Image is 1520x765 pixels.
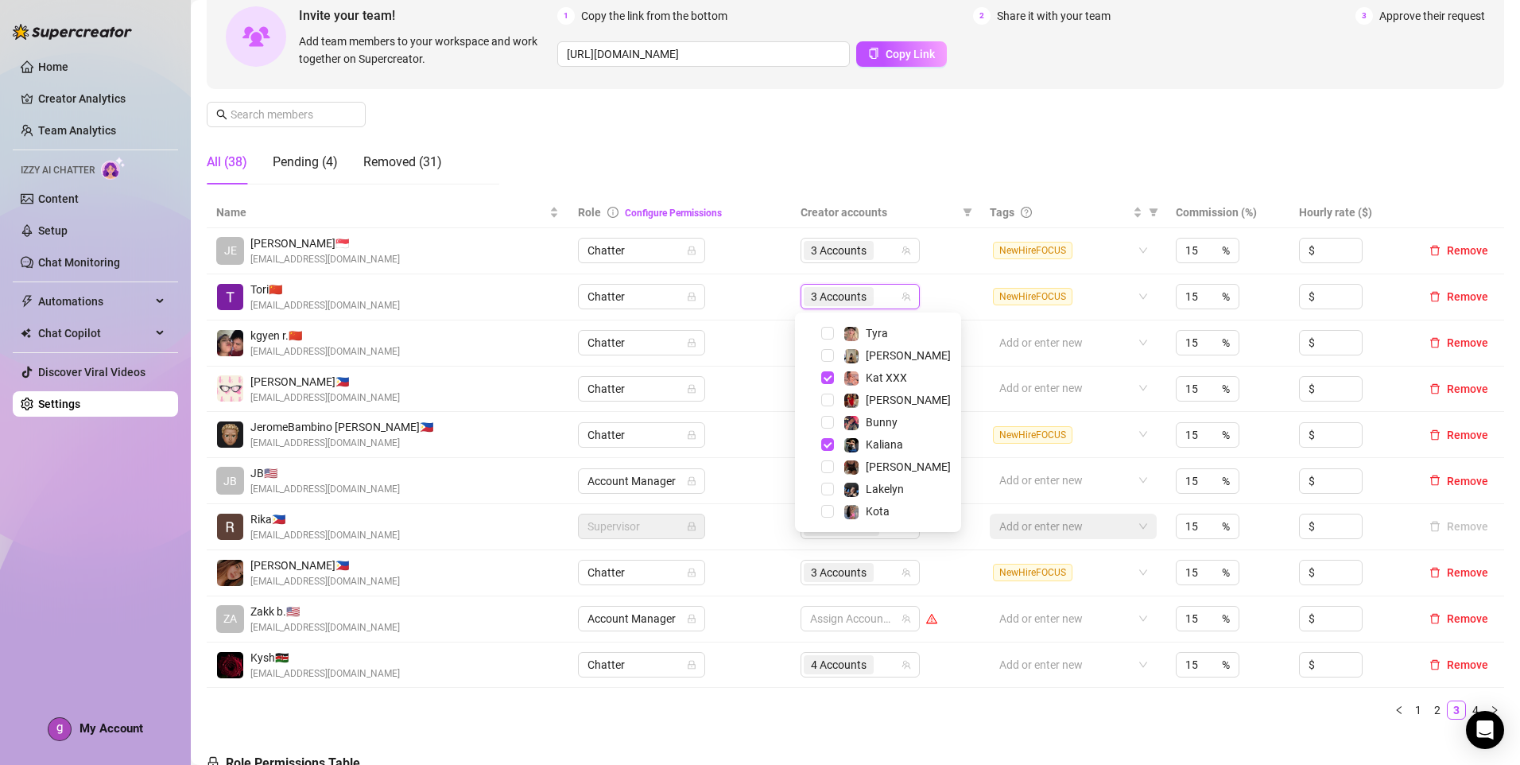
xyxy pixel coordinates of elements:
span: Add team members to your workspace and work together on Supercreator. [299,33,551,68]
a: Content [38,192,79,205]
span: Role [578,206,601,219]
button: Copy Link [856,41,947,67]
span: Select tree node [821,460,834,473]
span: thunderbolt [21,295,33,308]
span: Kota [866,505,890,518]
button: left [1390,701,1409,720]
span: 3 Accounts [811,288,867,305]
span: lock [687,660,696,670]
span: 2 [973,7,991,25]
span: Remove [1447,290,1488,303]
span: Remove [1447,475,1488,487]
th: Hourly rate ($) [1289,197,1413,228]
span: delete [1429,291,1441,302]
button: Remove [1423,655,1495,674]
span: Remove [1447,612,1488,625]
span: Invite your team! [299,6,557,25]
span: Remove [1447,244,1488,257]
span: JeromeBambino [PERSON_NAME] 🇵🇭 [250,418,433,436]
span: Share it with your team [997,7,1111,25]
img: Tyra [844,327,859,341]
span: Select tree node [821,483,834,495]
div: Pending (4) [273,153,338,172]
span: Tyra [866,327,888,340]
span: lock [687,476,696,486]
span: [EMAIL_ADDRESS][DOMAIN_NAME] [250,528,400,543]
span: copy [868,48,879,59]
span: [EMAIL_ADDRESS][DOMAIN_NAME] [250,666,400,682]
span: warning [926,613,937,624]
span: delete [1429,245,1441,256]
span: filter [960,200,975,224]
span: Copy Link [886,48,935,60]
span: left [1394,705,1404,715]
span: NewHireFOCUS [993,242,1072,259]
span: team [902,660,911,670]
img: Alexandra Latorre [217,375,243,402]
span: JE [224,242,237,259]
a: Setup [38,224,68,237]
th: Commission (%) [1166,197,1290,228]
th: Name [207,197,568,228]
a: Configure Permissions [625,208,722,219]
span: Remove [1447,566,1488,579]
span: Zakk b. 🇺🇸 [250,603,400,620]
span: Select tree node [821,505,834,518]
div: All (38) [207,153,247,172]
img: Kota [844,505,859,519]
button: Remove [1423,241,1495,260]
a: 3 [1448,701,1465,719]
span: 4 Accounts [804,655,874,674]
a: 1 [1409,701,1427,719]
img: ACg8ocLaERWGdaJpvS6-rLHcOAzgRyAZWNC8RBO3RRpGdFYGyWuJXA=s96-c [48,718,71,740]
span: lock [687,568,696,577]
a: 4 [1467,701,1484,719]
span: [EMAIL_ADDRESS][DOMAIN_NAME] [250,436,433,451]
span: Supervisor [587,515,696,538]
span: [EMAIL_ADDRESS][DOMAIN_NAME] [250,344,400,359]
button: Remove [1423,609,1495,628]
span: lock [687,292,696,301]
span: Select tree node [821,416,834,429]
span: filter [1149,208,1158,217]
span: [PERSON_NAME] 🇵🇭 [250,557,400,574]
span: Remove [1447,658,1488,671]
span: lock [687,614,696,623]
span: team [902,568,911,577]
span: Chatter [587,653,696,677]
span: [EMAIL_ADDRESS][DOMAIN_NAME] [250,620,400,635]
span: Creator accounts [801,204,956,221]
a: Home [38,60,68,73]
span: Lakelyn [866,483,904,495]
a: Discover Viral Videos [38,366,145,379]
span: Chatter [587,561,696,584]
span: Remove [1447,336,1488,349]
span: lock [687,246,696,255]
li: Next Page [1485,701,1504,720]
a: Creator Analytics [38,86,165,111]
span: My Account [79,721,143,736]
span: Select tree node [821,438,834,451]
img: Rika [217,514,243,540]
span: Chatter [587,331,696,355]
span: right [1490,705,1499,715]
img: Caroline [844,394,859,408]
span: Tags [990,204,1014,221]
span: [EMAIL_ADDRESS][DOMAIN_NAME] [250,252,400,267]
span: 3 Accounts [811,564,867,581]
a: Team Analytics [38,124,116,137]
span: delete [1429,429,1441,441]
span: [PERSON_NAME] [866,349,951,362]
span: lock [687,430,696,440]
span: JB 🇺🇸 [250,464,400,482]
span: Chatter [587,423,696,447]
span: ZA [223,610,237,627]
span: [EMAIL_ADDRESS][DOMAIN_NAME] [250,390,400,406]
button: Remove [1423,563,1495,582]
span: lock [687,384,696,394]
img: JeromeBambino El Garcia [217,421,243,448]
span: NewHireFOCUS [993,564,1072,581]
img: Kysh [217,652,243,678]
span: 4 Accounts [811,656,867,674]
span: Tori 🇨🇳 [250,281,400,298]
